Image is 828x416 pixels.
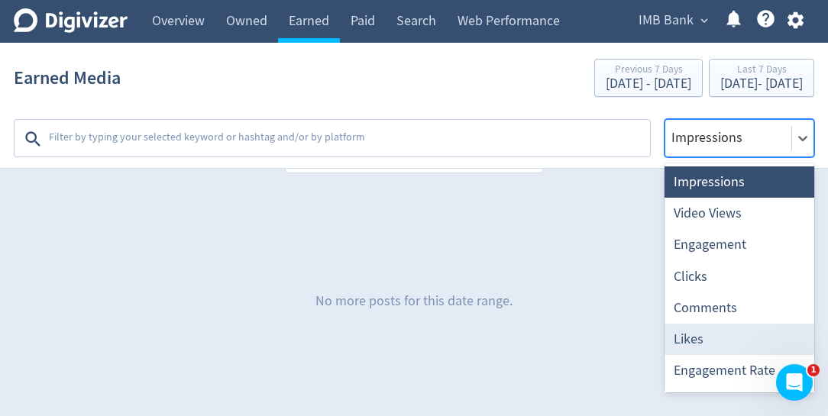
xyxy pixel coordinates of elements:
span: 1 [807,364,820,376]
div: Comments [665,292,814,324]
h1: Earned Media [14,53,121,102]
div: Previous 7 Days [606,64,691,77]
div: Engagement [665,229,814,260]
div: [DATE] - [DATE] [720,77,803,91]
span: IMB Bank [639,8,694,33]
div: Impressions [665,166,814,198]
div: Likes [665,324,814,355]
p: No more posts for this date range. [315,292,513,311]
button: IMB Bank [633,8,712,33]
div: Engagement Rate [665,355,814,386]
div: Last 7 Days [720,64,803,77]
button: Last 7 Days[DATE]- [DATE] [709,59,814,97]
div: Clicks [665,261,814,292]
div: Video Views [665,198,814,229]
iframe: Intercom live chat [776,364,813,401]
span: expand_more [697,14,711,27]
div: [DATE] - [DATE] [606,77,691,91]
button: Previous 7 Days[DATE] - [DATE] [594,59,703,97]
